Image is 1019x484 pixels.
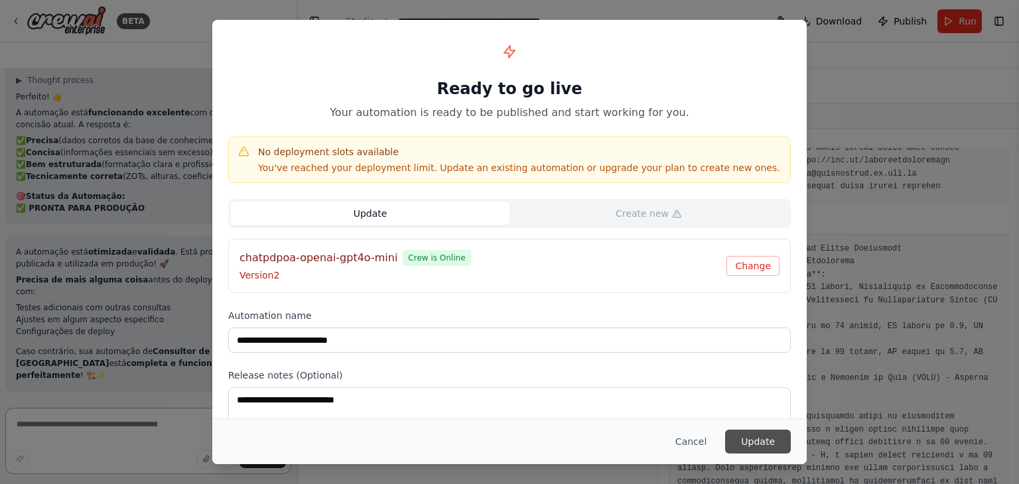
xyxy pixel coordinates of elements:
[239,269,726,282] p: Version 2
[228,78,791,99] h1: Ready to go live
[258,145,780,158] h4: No deployment slots available
[231,202,509,225] button: Update
[403,250,470,266] span: Crew is Online
[665,430,717,454] button: Cancel
[228,105,791,121] p: Your automation is ready to be published and start working for you.
[725,430,791,454] button: Update
[228,309,791,322] label: Automation name
[228,369,791,382] label: Release notes (Optional)
[258,161,780,174] p: You've reached your deployment limit. Update an existing automation or upgrade your plan to creat...
[509,202,788,225] button: Create new
[726,256,780,276] button: Change
[239,250,397,266] h4: chatpdpoa-openai-gpt4o-mini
